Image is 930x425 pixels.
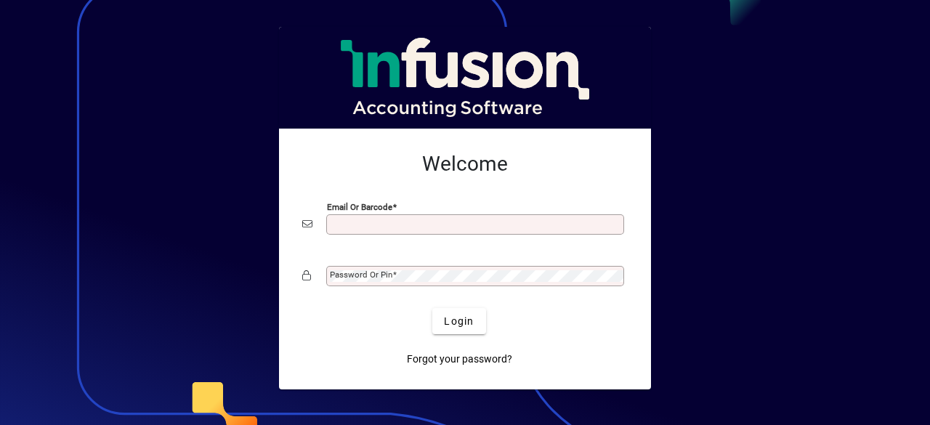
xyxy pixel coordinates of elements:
span: Login [444,314,474,329]
mat-label: Email or Barcode [327,202,392,212]
button: Login [432,308,485,334]
a: Forgot your password? [401,346,518,372]
span: Forgot your password? [407,352,512,367]
h2: Welcome [302,152,628,177]
mat-label: Password or Pin [330,270,392,280]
